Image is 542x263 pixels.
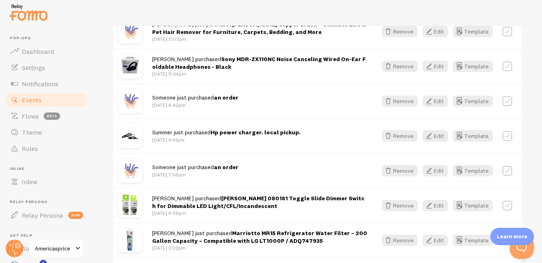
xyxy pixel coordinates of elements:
[22,96,42,104] span: Events
[423,165,453,176] a: Edit
[382,26,418,37] button: Remove
[497,233,527,240] p: Learn more
[214,163,239,171] strong: an order
[453,200,493,211] button: Template
[8,2,49,23] img: fomo-relay-logo-orange.svg
[22,64,45,72] span: Settings
[423,26,448,37] button: Edit
[152,55,366,70] span: [PERSON_NAME] purchased
[490,228,534,245] div: Learn more
[423,61,448,72] button: Edit
[10,233,88,238] span: Get Help
[22,47,54,55] span: Dashboard
[5,76,88,92] a: Notifications
[5,207,88,223] a: Relay Persona new
[423,130,448,142] button: Edit
[423,130,453,142] a: Edit
[453,130,493,142] button: Template
[118,19,142,44] img: purchase.jpg
[453,235,493,246] button: Template
[22,112,39,120] span: Flows
[35,244,73,253] span: Americasprice
[152,195,364,210] span: [PERSON_NAME] purchased
[382,95,418,107] button: Remove
[214,94,239,101] strong: an order
[118,54,142,78] img: s202196731164749300_p1098_i1_w1500.png
[5,108,88,124] a: Flows beta
[453,61,493,72] button: Template
[152,94,239,101] span: Someone just purchased
[453,26,493,37] button: Template
[382,235,418,246] button: Remove
[152,171,239,178] p: [DATE] 7:58pm
[152,136,301,143] p: [DATE] 9:41pm
[22,178,38,186] span: Inline
[152,21,366,36] span: [PERSON_NAME] just purchased
[423,200,448,211] button: Edit
[510,235,534,259] iframe: Help Scout Beacon - Open
[453,165,493,176] button: Template
[118,124,142,148] img: s202196731164749300_p1240_i1_w1505.png
[68,212,83,219] span: new
[152,21,366,36] strong: [PERSON_NAME] Copper Brush – Ultimate Lint & Pet Hair Remover for Furniture, Carpets, Bedding, an...
[382,165,418,176] button: Remove
[10,166,88,172] span: Inline
[152,229,367,244] span: [PERSON_NAME] just purchased
[22,128,42,136] span: Theme
[423,200,453,211] a: Edit
[382,200,418,211] button: Remove
[152,163,239,171] span: Someone just purchased
[22,211,63,219] span: Relay Persona
[5,174,88,190] a: Inline
[423,26,453,37] a: Edit
[118,159,142,183] img: purchase.jpg
[152,55,366,70] strong: Sony MDR-ZX110NC Noise Canceling Wired On-Ear Foldable Headphones - Black
[152,36,367,42] p: [DATE] 11:07pm
[382,130,418,142] button: Remove
[423,95,453,107] a: Edit
[10,199,88,205] span: Relay Persona
[118,89,142,113] img: purchase.jpg
[423,235,453,246] a: Edit
[29,239,84,258] a: Americasprice
[152,129,301,136] span: Summer just purchased
[118,228,142,252] img: s202196731164749300_p44_i1_w2400.jpeg
[10,36,88,41] span: Pop-ups
[5,140,88,157] a: Rules
[211,129,301,136] strong: Hp power charger. local pickup.
[453,95,493,107] button: Template
[5,59,88,76] a: Settings
[152,102,239,108] p: [DATE] 6:42pm
[118,193,142,218] img: s202196731164749300_p253_i1_w2400.jpeg
[44,112,60,120] span: beta
[152,210,367,216] p: [DATE] 4:08pm
[5,92,88,108] a: Events
[423,61,453,72] a: Edit
[423,95,448,107] button: Edit
[382,61,418,72] button: Remove
[152,70,367,77] p: [DATE] 11:04pm
[22,144,38,153] span: Rules
[152,229,367,244] strong: Marriotto MR15 Refrigerator Water Filter – 200 Gallon Capacity – Compatible with LG LT1000P / ADQ...
[152,244,367,251] p: [DATE] 2:02pm
[22,80,59,88] span: Notifications
[423,235,448,246] button: Edit
[423,165,448,176] button: Edit
[5,124,88,140] a: Theme
[5,43,88,59] a: Dashboard
[152,195,364,210] strong: [PERSON_NAME] 080181 Toggle Slide Dimmer Switch for Dimmable LED Light/CFL/Incandescent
